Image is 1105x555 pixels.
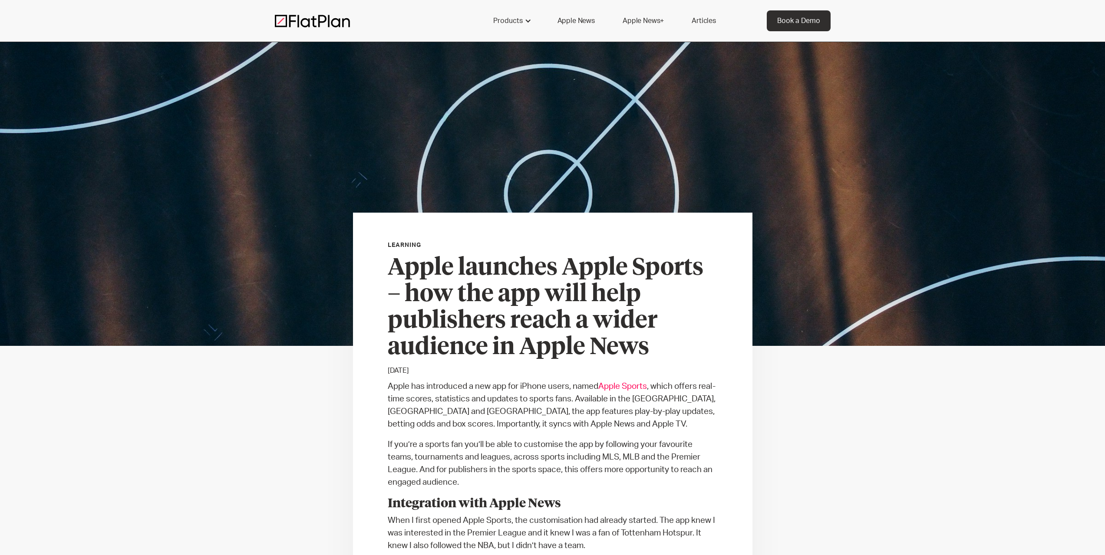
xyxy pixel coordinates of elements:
[388,438,718,489] p: If you’re a sports fan you’ll be able to customise the app by following your favourite teams, tou...
[681,10,726,31] a: Articles
[547,10,605,31] a: Apple News
[388,255,718,361] h3: Apple launches Apple Sports – how the app will help publishers reach a wider audience in Apple News
[612,10,674,31] a: Apple News+
[388,496,718,512] h3: Integration with Apple News
[598,382,647,391] a: Apple Sports
[388,514,718,552] p: When I first opened Apple Sports, the customisation had already started. The app knew I was inter...
[388,365,718,376] p: [DATE]
[388,380,718,430] p: Apple has introduced a new app for iPhone users, named , which offers real-time scores, statistic...
[777,16,820,26] div: Book a Demo
[483,10,540,31] div: Products
[493,16,523,26] div: Products
[388,240,422,250] div: Learning
[767,10,831,31] a: Book a Demo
